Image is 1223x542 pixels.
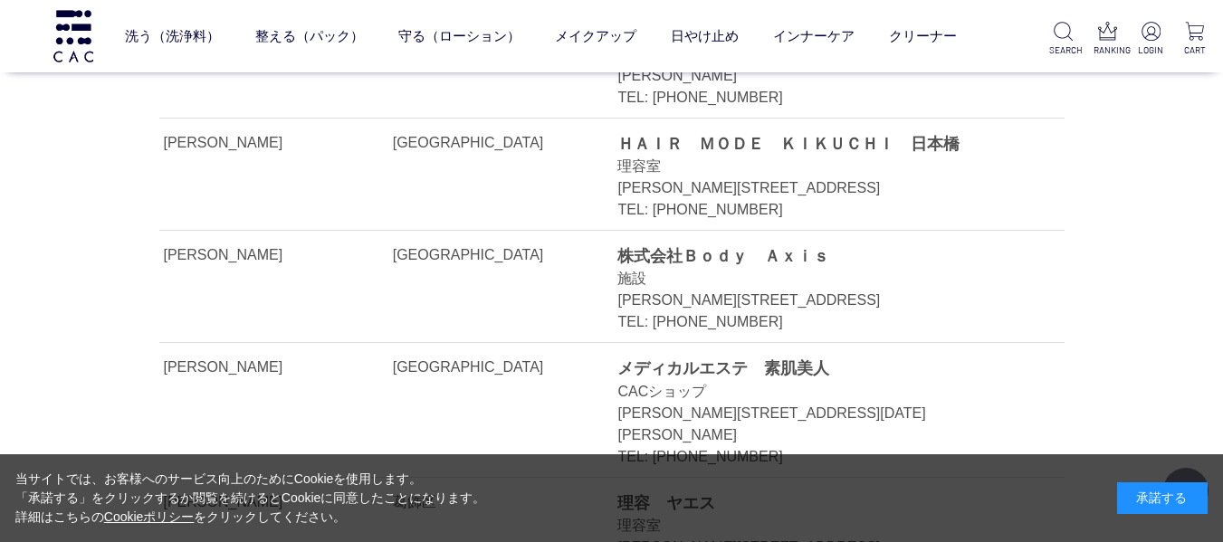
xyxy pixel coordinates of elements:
[104,509,195,524] a: Cookieポリシー
[617,381,1023,403] div: CACショップ
[255,12,364,60] a: 整える（パック）
[164,357,389,378] div: [PERSON_NAME]
[15,470,486,527] div: 当サイトでは、お客様へのサービス向上のためにCookieを使用します。 「承諾する」をクリックするか閲覧を続けるとCookieに同意したことになります。 詳細はこちらの をクリックしてください。
[617,177,1023,199] div: [PERSON_NAME][STREET_ADDRESS]
[1137,43,1165,57] p: LOGIN
[51,10,96,62] img: logo
[617,357,1023,380] div: メディカルエステ 素肌美人
[393,244,596,266] div: [GEOGRAPHIC_DATA]
[164,132,389,154] div: [PERSON_NAME]
[555,12,636,60] a: メイクアップ
[671,12,739,60] a: 日やけ止め
[1049,43,1077,57] p: SEARCH
[617,156,1023,177] div: 理容室
[617,132,1023,156] div: ＨＡＩＲ ＭＯＤＥ ＫＩＫＵＣＨＩ 日本橋
[617,199,1023,221] div: TEL: [PHONE_NUMBER]
[1094,43,1122,57] p: RANKING
[164,244,389,266] div: [PERSON_NAME]
[1180,22,1209,57] a: CART
[393,132,596,154] div: [GEOGRAPHIC_DATA]
[1137,22,1165,57] a: LOGIN
[617,268,1023,290] div: 施設
[617,311,1023,333] div: TEL: [PHONE_NUMBER]
[393,357,596,378] div: [GEOGRAPHIC_DATA]
[125,12,220,60] a: 洗う（洗浄料）
[398,12,521,60] a: 守る（ローション）
[773,12,855,60] a: インナーケア
[1117,482,1208,514] div: 承諾する
[1180,43,1209,57] p: CART
[1094,22,1122,57] a: RANKING
[1049,22,1077,57] a: SEARCH
[617,403,1023,446] div: [PERSON_NAME][STREET_ADDRESS][DATE][PERSON_NAME]
[889,12,957,60] a: クリーナー
[617,446,1023,468] div: TEL: [PHONE_NUMBER]
[617,244,1023,268] div: 株式会社Ｂｏｄｙ Ａｘｉｓ
[617,290,1023,311] div: [PERSON_NAME][STREET_ADDRESS]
